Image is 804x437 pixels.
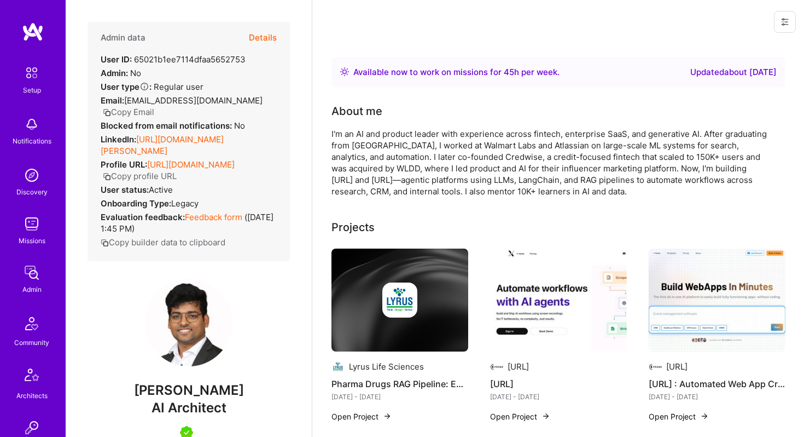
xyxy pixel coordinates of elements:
strong: User status: [101,185,149,195]
img: Company logo [490,360,503,373]
div: Updated about [DATE] [690,66,777,79]
a: [URL][DOMAIN_NAME][PERSON_NAME] [101,134,224,156]
a: [URL][DOMAIN_NAME] [147,159,235,170]
img: Probz.AI : Automated Web App Creation [649,249,785,352]
span: AI Architect [152,400,226,416]
i: icon Copy [103,108,111,117]
button: Open Project [331,411,392,422]
div: I'm an AI and product leader with experience across fintech, enterprise SaaS, and generative AI. ... [331,128,769,197]
img: User Avatar [145,279,232,366]
span: [PERSON_NAME] [88,382,290,399]
img: Company logo [382,283,417,318]
strong: User ID: [101,54,132,65]
i: icon Copy [101,239,109,247]
div: Missions [19,235,45,246]
div: [DATE] - [DATE] [649,391,785,403]
strong: Admin: [101,68,128,78]
img: admin teamwork [21,262,43,284]
div: Setup [23,84,41,96]
strong: User type : [101,82,152,92]
img: Company logo [331,360,345,373]
div: [DATE] - [DATE] [490,391,627,403]
i: Help [139,82,149,91]
h4: Pharma Drugs RAG Pipeline: Enhancing Regulatory Compliance with AI [331,377,468,391]
h4: [URL] [490,377,627,391]
div: [DATE] - [DATE] [331,391,468,403]
strong: Email: [101,95,124,106]
strong: LinkedIn: [101,134,136,145]
div: Community [14,337,49,348]
div: No [101,67,141,79]
img: Company logo [649,360,662,373]
img: cover [331,249,468,352]
strong: Onboarding Type: [101,198,171,209]
span: Active [149,185,173,195]
img: arrow-right [700,412,709,421]
div: [URL] [666,361,688,372]
div: Regular user [101,81,203,93]
button: Open Project [490,411,550,422]
img: Architects [19,364,45,390]
i: icon Copy [103,173,111,181]
img: arrow-right [541,412,550,421]
span: 45 [504,67,514,77]
strong: Evaluation feedback: [101,212,185,222]
strong: Blocked from email notifications: [101,120,234,131]
div: No [101,120,245,131]
strong: Profile URL: [101,159,147,170]
img: Community [19,311,45,337]
h4: Admin data [101,33,145,43]
h4: [URL] : Automated Web App Creation [649,377,785,391]
span: legacy [171,198,199,209]
div: 65021b1ee7114dfaa5652753 [101,54,246,65]
img: Availability [340,67,349,76]
img: logo [22,22,44,42]
button: Details [249,22,277,54]
a: Feedback form [185,212,242,222]
img: discovery [21,164,43,186]
button: Copy builder data to clipboard [101,237,225,248]
button: Copy Email [103,106,154,118]
img: teamwork [21,213,43,235]
div: Projects [331,219,375,235]
div: Architects [16,390,48,401]
img: arrow-right [383,412,392,421]
div: ( [DATE] 1:45 PM ) [101,211,277,234]
div: Available now to work on missions for h per week . [353,66,560,79]
button: Copy profile URL [103,170,177,182]
div: About me [331,103,382,119]
div: Discovery [16,186,48,198]
img: Nutix.AI [490,249,627,352]
img: bell [21,113,43,135]
div: [URL] [508,361,529,372]
div: Admin [22,284,42,295]
div: Lyrus Life Sciences [349,361,424,372]
img: setup [20,61,43,84]
button: Open Project [649,411,709,422]
div: Notifications [13,135,51,147]
span: [EMAIL_ADDRESS][DOMAIN_NAME] [124,95,263,106]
